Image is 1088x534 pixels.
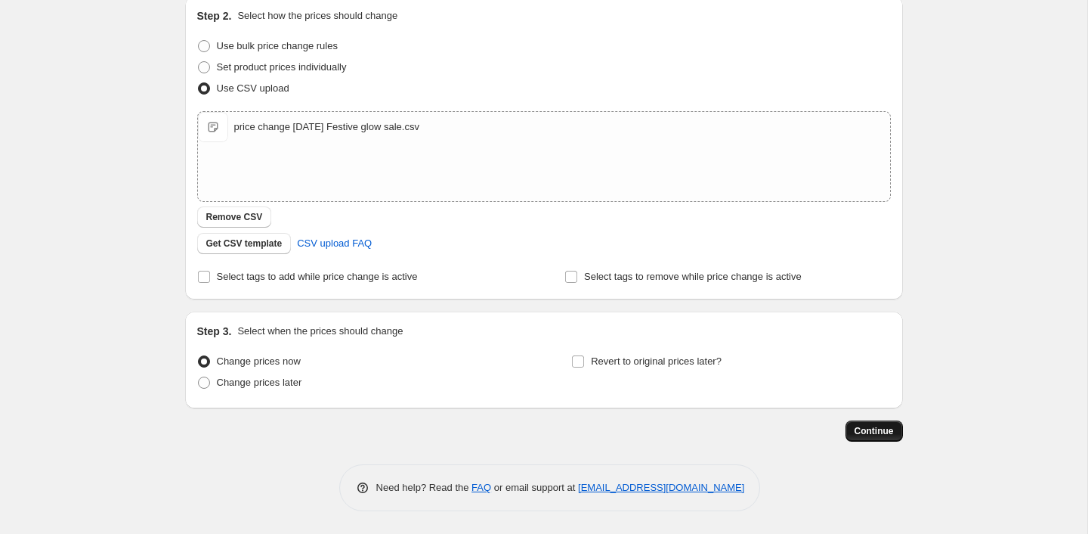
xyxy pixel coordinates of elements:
span: Set product prices individually [217,61,347,73]
span: Need help? Read the [376,482,472,493]
p: Select when the prices should change [237,324,403,339]
a: FAQ [471,482,491,493]
p: Select how the prices should change [237,8,397,23]
div: price change [DATE] Festive glow sale.csv [234,120,419,135]
span: or email support at [491,482,578,493]
h2: Step 2. [197,8,232,23]
a: [EMAIL_ADDRESS][DOMAIN_NAME] [578,482,744,493]
span: CSV upload FAQ [297,236,372,251]
span: Use CSV upload [217,82,289,94]
span: Change prices now [217,355,301,367]
h2: Step 3. [197,324,232,339]
span: Select tags to remove while price change is active [584,271,802,282]
a: CSV upload FAQ [288,231,381,256]
span: Remove CSV [206,211,263,223]
span: Get CSV template [206,238,283,250]
button: Remove CSV [197,206,272,228]
span: Revert to original prices later? [591,355,722,367]
span: Change prices later [217,377,302,388]
span: Select tags to add while price change is active [217,271,418,282]
button: Continue [845,421,903,442]
span: Use bulk price change rules [217,40,338,51]
button: Get CSV template [197,233,292,254]
span: Continue [855,425,894,437]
